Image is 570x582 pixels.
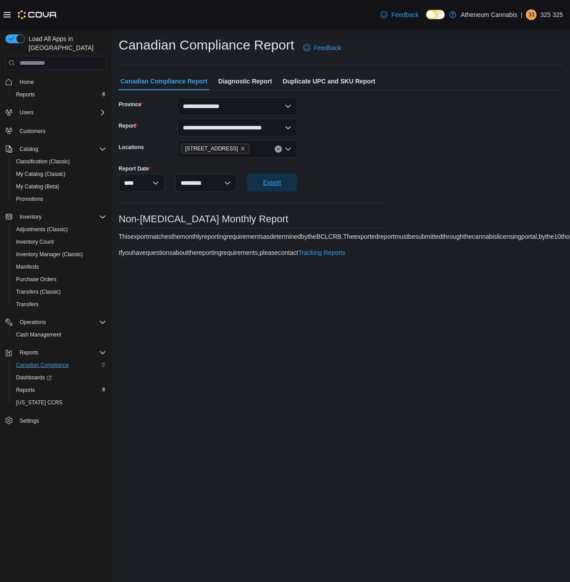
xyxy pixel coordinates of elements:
span: Users [16,107,106,118]
span: Canadian Compliance Report [120,72,207,90]
span: Load All Apps in [GEOGRAPHIC_DATA] [25,34,106,52]
button: Export [247,174,297,191]
span: Export [263,178,281,187]
button: Canadian Compliance [9,359,110,371]
h3: Non-[MEDICAL_DATA] Monthly Report [119,214,386,224]
span: Catalog [20,145,38,153]
a: Settings [16,416,42,426]
button: Inventory Manager (Classic) [9,248,110,261]
span: Dashboards [12,372,106,383]
button: Promotions [9,193,110,205]
span: Canadian Compliance [12,360,106,370]
span: Reports [16,91,35,98]
span: Adjustments (Classic) [12,224,106,235]
span: Diagnostic Report [218,72,272,90]
button: Remove 2431 West 41st Avenue from selection in this group [240,146,245,151]
span: Dark Mode [426,19,426,20]
span: Inventory [20,213,41,220]
span: Operations [20,319,46,326]
span: Cash Management [12,329,106,340]
a: My Catalog (Classic) [12,169,69,179]
span: Purchase Orders [16,276,57,283]
button: Operations [2,316,110,328]
a: Reports [12,89,38,100]
span: Inventory [16,212,106,222]
button: Reports [9,88,110,101]
label: Report Date [119,165,151,172]
button: Inventory [2,211,110,223]
span: Adjustments (Classic) [16,226,68,233]
button: Clear input [275,145,282,153]
button: My Catalog (Classic) [9,168,110,180]
button: Manifests [9,261,110,273]
button: Open list of options [285,145,292,153]
label: Province [119,101,143,108]
a: Inventory Manager (Classic) [12,249,87,260]
span: Reports [20,349,38,356]
span: Transfers (Classic) [12,287,106,297]
a: Inventory Count [12,237,58,247]
button: Catalog [2,143,110,155]
button: Transfers [9,298,110,311]
button: [US_STATE] CCRS [9,396,110,409]
button: Reports [9,384,110,396]
a: Transfers [12,299,42,310]
span: My Catalog (Classic) [12,169,106,179]
span: Settings [16,415,106,426]
span: Reports [12,385,106,395]
p: 325 325 [540,9,563,20]
a: Customers [16,126,49,137]
button: Reports [16,347,42,358]
button: Inventory [16,212,45,222]
span: Promotions [16,195,43,203]
button: My Catalog (Beta) [9,180,110,193]
span: Feedback [314,43,341,52]
span: Transfers (Classic) [16,288,61,295]
span: Catalog [16,144,106,154]
span: 2431 West 41st Avenue [181,144,249,154]
a: Classification (Classic) [12,156,74,167]
div: 325 325 [526,9,537,20]
span: Promotions [12,194,106,204]
label: Locations [119,144,144,151]
img: Cova [18,10,58,19]
span: My Catalog (Beta) [12,181,106,192]
button: Operations [16,317,50,328]
button: Reports [2,346,110,359]
p: Atheneum Cannabis [461,9,517,20]
span: My Catalog (Beta) [16,183,59,190]
button: Cash Management [9,328,110,341]
span: Feedback [391,10,418,19]
a: Dashboards [9,371,110,384]
span: Reports [12,89,106,100]
span: Customers [16,125,106,136]
a: Adjustments (Classic) [12,224,71,235]
span: Washington CCRS [12,397,106,408]
span: 33 [529,9,534,20]
span: Users [20,109,33,116]
span: [STREET_ADDRESS] [185,144,238,153]
button: Users [2,106,110,119]
h1: Canadian Compliance Report [119,36,294,54]
label: Report [119,122,138,129]
button: Transfers (Classic) [9,286,110,298]
span: Settings [20,417,39,424]
nav: Complex example [5,72,106,450]
button: Settings [2,414,110,427]
span: Transfers [12,299,106,310]
button: Inventory Count [9,236,110,248]
a: Reports [12,385,38,395]
span: Inventory Manager (Classic) [16,251,83,258]
a: Manifests [12,262,42,272]
span: Inventory Manager (Classic) [12,249,106,260]
button: Users [16,107,37,118]
a: Feedback [377,6,422,24]
span: Canadian Compliance [16,362,69,369]
a: Purchase Orders [12,274,60,285]
span: Home [20,79,34,86]
span: Operations [16,317,106,328]
span: Cash Management [16,331,61,338]
span: Inventory Count [12,237,106,247]
span: Home [16,76,106,87]
button: Purchase Orders [9,273,110,286]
